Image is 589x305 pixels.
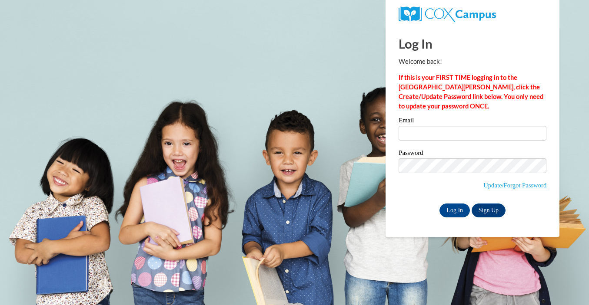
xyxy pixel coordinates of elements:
[399,117,546,126] label: Email
[399,150,546,158] label: Password
[483,182,546,189] a: Update/Forgot Password
[472,203,506,217] a: Sign Up
[399,74,543,110] strong: If this is your FIRST TIME logging in to the [GEOGRAPHIC_DATA][PERSON_NAME], click the Create/Upd...
[399,35,546,52] h1: Log In
[439,203,470,217] input: Log In
[399,10,496,17] a: COX Campus
[399,7,496,22] img: COX Campus
[399,57,546,66] p: Welcome back!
